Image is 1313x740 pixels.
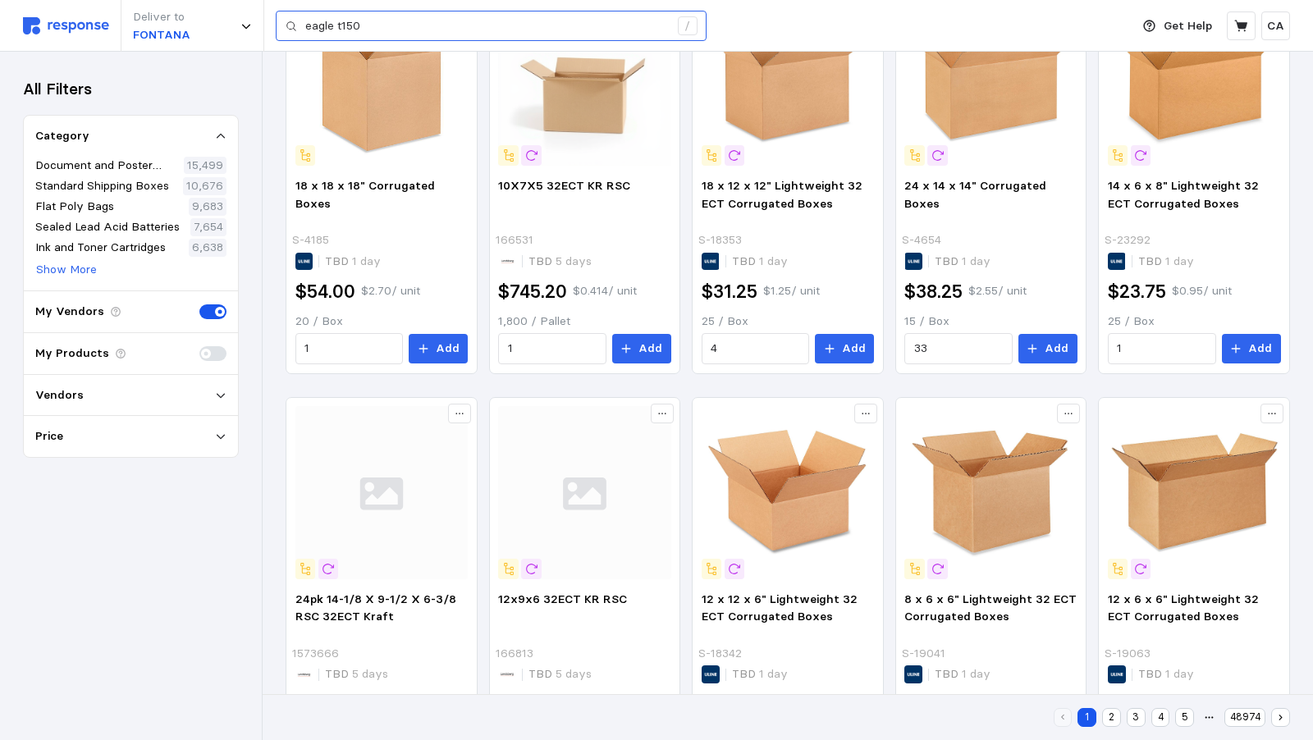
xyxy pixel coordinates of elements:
[35,303,104,321] p: My Vendors
[1248,340,1272,358] p: Add
[1172,282,1232,300] p: $0.95 / unit
[698,231,742,249] p: S-18353
[35,260,98,280] button: Show More
[194,218,223,236] p: 7,654
[349,666,388,681] span: 5 days
[1108,692,1164,718] h2: $13.75
[1222,334,1281,363] button: Add
[35,239,166,257] p: Ink and Toner Cartridges
[1102,708,1121,727] button: 2
[1224,708,1265,727] button: 48974
[1045,340,1068,358] p: Add
[904,279,963,304] h2: $38.25
[295,313,469,331] p: 20 / Box
[35,218,180,236] p: Sealed Lead Acid Batteries
[552,254,592,268] span: 5 days
[842,340,866,358] p: Add
[1162,254,1194,268] span: 1 day
[35,198,114,216] p: Flat Poly Bags
[35,127,89,145] p: Category
[304,334,394,363] input: Qty
[1117,334,1206,363] input: Qty
[935,253,990,271] p: TBD
[1175,708,1194,727] button: 5
[325,253,381,271] p: TBD
[552,666,592,681] span: 5 days
[702,406,875,579] img: S-18342
[192,239,223,257] p: 6,638
[35,177,169,195] p: Standard Shipping Boxes
[23,78,92,100] h3: All Filters
[1077,708,1096,727] button: 1
[436,340,460,358] p: Add
[702,692,761,718] h2: $20.75
[133,26,190,44] p: FONTANA
[498,313,671,331] p: 1,800 / Pallet
[361,282,420,300] p: $2.70 / unit
[904,406,1077,579] img: S-19041
[295,406,469,579] img: svg%3e
[902,231,941,249] p: S-4654
[815,334,874,363] button: Add
[23,17,109,34] img: svg%3e
[528,253,592,271] p: TBD
[756,666,788,681] span: 1 day
[305,11,669,41] input: Search for a product name or SKU
[1267,17,1284,35] p: CA
[1162,666,1194,681] span: 1 day
[573,282,637,300] p: $0.414 / unit
[1151,708,1170,727] button: 4
[904,692,960,718] h2: $12.75
[35,157,181,175] p: Document and Poster Frames
[36,261,97,279] p: Show More
[498,279,567,304] h2: $745.20
[186,177,223,195] p: 10,676
[1261,11,1290,40] button: CA
[1127,708,1146,727] button: 3
[528,665,592,683] p: TBD
[508,334,597,363] input: Qty
[914,334,1004,363] input: Qty
[498,592,627,606] span: 12x9x6 32ECT KR RSC
[1164,17,1212,35] p: Get Help
[187,157,223,175] p: 15,499
[1108,313,1281,331] p: 25 / Box
[349,254,381,268] span: 1 day
[1108,279,1166,304] h2: $23.75
[1105,645,1151,663] p: S-19063
[1138,665,1194,683] p: TBD
[1133,11,1222,42] button: Get Help
[35,386,84,404] p: Vendors
[498,406,671,579] img: svg%3e
[732,665,788,683] p: TBD
[702,592,858,624] span: 12 x 12 x 6" Lightweight 32 ECT Corrugated Boxes
[678,16,698,36] div: /
[904,313,1077,331] p: 15 / Box
[902,645,945,663] p: S-19041
[1138,253,1194,271] p: TBD
[409,334,468,363] button: Add
[295,592,456,624] span: 24pk 14-1/8 X 9-1/2 X 6-3/8 RSC 32ECT Kraft
[325,665,388,683] p: TBD
[612,334,671,363] button: Add
[1108,592,1259,624] span: 12 x 6 x 6" Lightweight 32 ECT Corrugated Boxes
[958,666,990,681] span: 1 day
[498,692,557,718] h2: $0.844
[496,645,533,663] p: 166813
[698,645,742,663] p: S-18342
[968,282,1027,300] p: $2.55 / unit
[958,254,990,268] span: 1 day
[935,665,990,683] p: TBD
[702,178,862,211] span: 18 x 12 x 12" Lightweight 32 ECT Corrugated Boxes
[35,427,63,445] p: Price
[498,178,630,193] span: 10X7X5 32ECT KR RSC
[35,345,109,363] p: My Products
[1108,178,1259,211] span: 14 x 6 x 8" Lightweight 32 ECT Corrugated Boxes
[702,313,875,331] p: 25 / Box
[295,279,355,304] h2: $54.00
[904,178,1046,211] span: 24 x 14 x 14" Corrugated Boxes
[702,279,757,304] h2: $31.25
[1105,231,1151,249] p: S-23292
[133,8,190,26] p: Deliver to
[638,340,662,358] p: Add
